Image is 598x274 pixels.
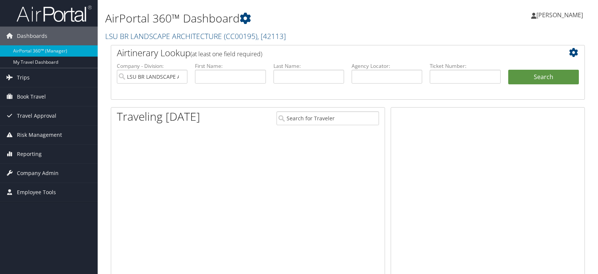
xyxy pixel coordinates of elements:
label: Company - Division: [117,62,187,70]
a: [PERSON_NAME] [531,4,590,26]
span: Dashboards [17,27,47,45]
span: ( CC00195 ) [224,31,257,41]
label: Last Name: [273,62,344,70]
span: [PERSON_NAME] [536,11,583,19]
span: Travel Approval [17,106,56,125]
span: , [ 42113 ] [257,31,286,41]
span: Company Admin [17,164,59,183]
label: Ticket Number: [430,62,500,70]
span: Risk Management [17,126,62,144]
a: LSU BR LANDSCAPE ARCHITECTURE [105,31,286,41]
input: Search for Traveler [276,111,379,125]
h1: AirPortal 360™ Dashboard [105,10,429,26]
button: Search [508,70,579,85]
label: Agency Locator: [352,62,422,70]
span: (at least one field required) [190,50,262,58]
img: airportal-logo.png [17,5,92,22]
span: Book Travel [17,87,46,106]
span: Trips [17,68,30,87]
span: Reporting [17,145,42,163]
span: Employee Tools [17,183,56,202]
h2: Airtinerary Lookup [117,46,539,59]
label: First Name: [195,62,266,70]
h1: Traveling [DATE] [117,109,200,124]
